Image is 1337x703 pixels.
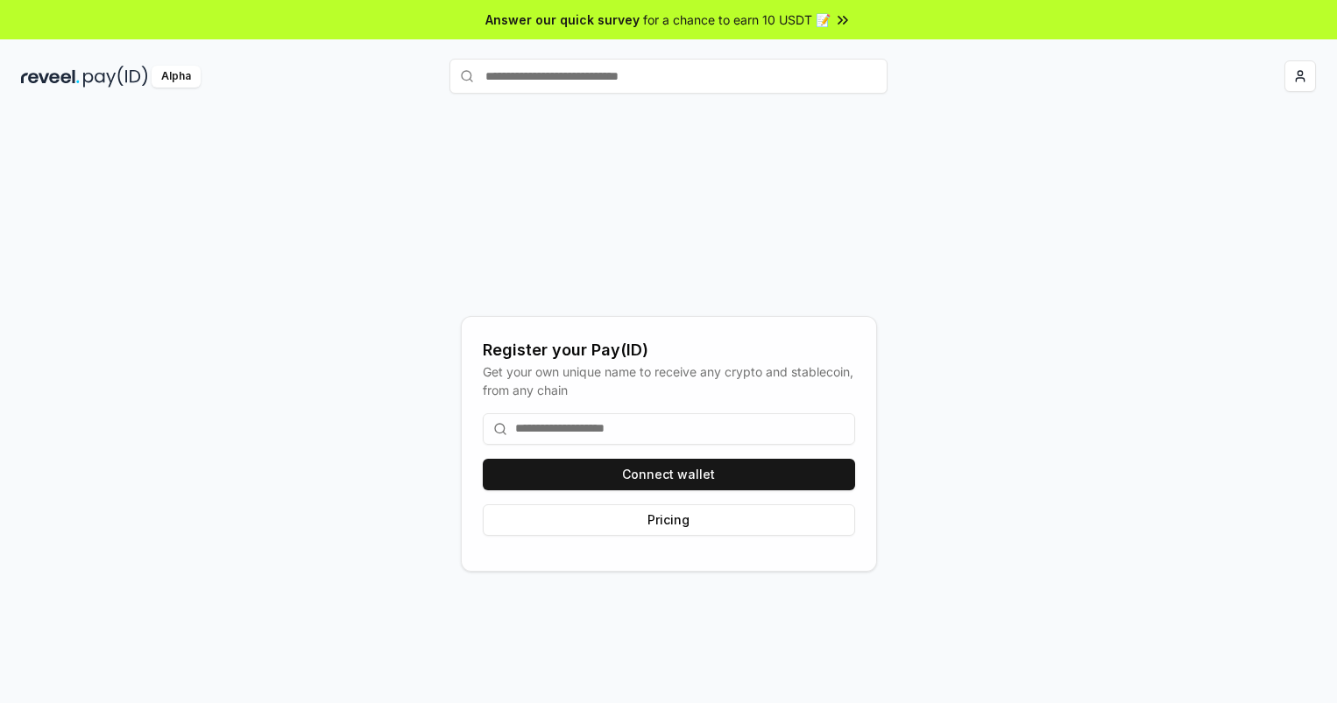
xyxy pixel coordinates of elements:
img: reveel_dark [21,66,80,88]
div: Get your own unique name to receive any crypto and stablecoin, from any chain [483,362,855,399]
button: Pricing [483,504,855,536]
img: pay_id [83,66,148,88]
div: Alpha [152,66,201,88]
button: Connect wallet [483,459,855,490]
div: Register your Pay(ID) [483,338,855,362]
span: for a chance to earn 10 USDT 📝 [643,11,831,29]
span: Answer our quick survey [485,11,640,29]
